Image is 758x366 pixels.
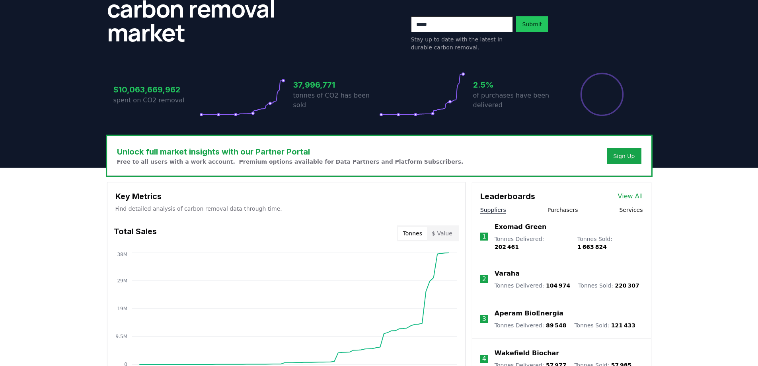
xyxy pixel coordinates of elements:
h3: 37,996,771 [293,79,379,91]
button: Submit [516,16,549,32]
span: 121 433 [611,322,635,329]
span: 220 307 [615,282,639,289]
p: Stay up to date with the latest in durable carbon removal. [411,35,513,51]
button: $ Value [427,227,457,240]
div: Percentage of sales delivered [580,72,624,117]
button: Suppliers [480,206,506,214]
h3: Key Metrics [115,190,457,202]
h3: Total Sales [114,225,157,241]
tspan: 9.5M [115,334,127,339]
a: Exomad Green [495,222,547,232]
h3: Unlock full market insights with our Partner Portal [117,146,464,158]
a: View All [618,192,643,201]
p: Tonnes Sold : [578,282,639,290]
p: 3 [482,314,486,324]
p: 4 [482,354,486,364]
h3: $10,063,669,962 [113,84,199,96]
a: Wakefield Biochar [495,348,559,358]
p: Find detailed analysis of carbon removal data through time. [115,205,457,213]
tspan: 29M [117,278,127,284]
p: Tonnes Delivered : [495,235,569,251]
p: 2 [482,274,486,284]
tspan: 19M [117,306,127,311]
span: 202 461 [495,244,519,250]
h3: Leaderboards [480,190,535,202]
p: Free to all users with a work account. Premium options available for Data Partners and Platform S... [117,158,464,166]
p: of purchases have been delivered [473,91,559,110]
button: Tonnes [398,227,427,240]
p: Tonnes Sold : [574,321,635,329]
span: 89 548 [546,322,567,329]
p: tonnes of CO2 has been sold [293,91,379,110]
a: Aperam BioEnergia [495,309,563,318]
p: Tonnes Delivered : [495,282,570,290]
button: Purchasers [548,206,578,214]
span: 1 663 824 [577,244,607,250]
h3: 2.5% [473,79,559,91]
button: Sign Up [607,148,641,164]
tspan: 38M [117,252,127,257]
span: 104 974 [546,282,570,289]
a: Varaha [495,269,520,278]
p: Tonnes Sold : [577,235,643,251]
p: Tonnes Delivered : [495,321,567,329]
button: Services [619,206,643,214]
p: 1 [482,232,486,241]
a: Sign Up [613,152,635,160]
p: spent on CO2 removal [113,96,199,105]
